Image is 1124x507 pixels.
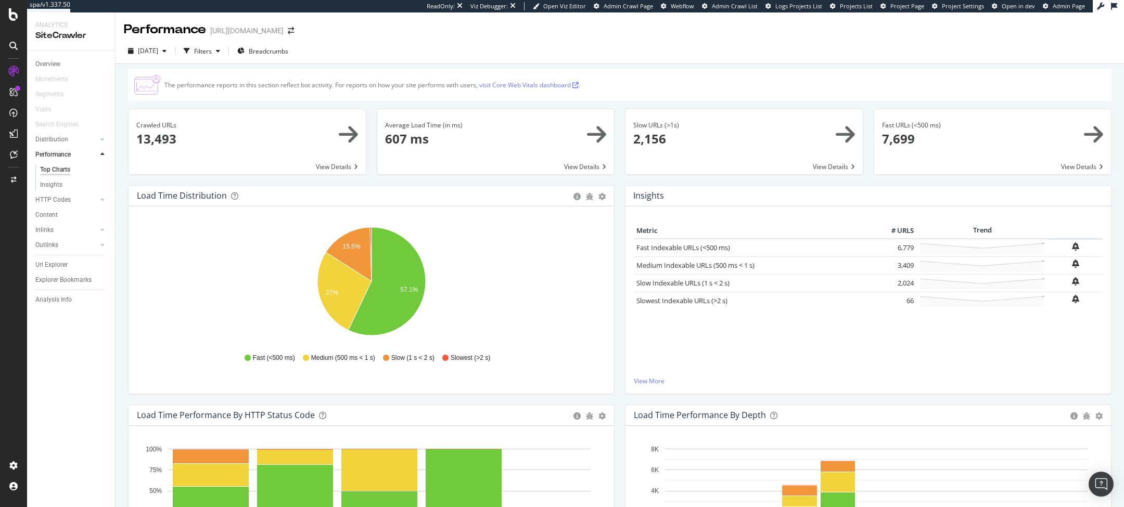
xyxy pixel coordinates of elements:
div: Distribution [35,134,68,145]
a: visit Core Web Vitals dashboard . [479,81,580,89]
div: Viz Debugger: [470,2,508,10]
text: 4K [651,487,659,495]
div: Explorer Bookmarks [35,275,92,285]
a: Outlinks [35,240,97,251]
div: Load Time Performance by HTTP Status Code [137,410,315,420]
a: Project Page [880,2,924,10]
span: Admin Crawl Page [604,2,653,10]
div: Load Time Performance by Depth [634,410,766,420]
a: Insights [40,179,108,190]
button: Filters [180,43,224,59]
span: Project Page [890,2,924,10]
div: circle-info [573,412,581,420]
text: 27% [326,289,338,296]
div: gear [1095,412,1103,420]
a: HTTP Codes [35,194,97,205]
a: Project Settings [932,2,984,10]
a: Distribution [35,134,97,145]
div: gear [598,193,606,200]
div: Content [35,210,58,220]
div: The performance reports in this section reflect bot activity. For reports on how your site perfor... [164,81,580,89]
div: bug [1083,412,1090,420]
div: circle-info [573,193,581,200]
text: 57.1% [400,286,418,293]
div: gear [598,412,606,420]
a: Visits [35,104,61,115]
a: Inlinks [35,225,97,236]
span: 2025 Sep. 23rd [138,46,158,55]
span: Webflow [671,2,694,10]
div: Visits [35,104,51,115]
span: Slowest (>2 s) [451,354,490,362]
div: Insights [40,179,62,190]
div: Search Engines [35,119,79,130]
h4: Insights [633,189,664,203]
div: Inlinks [35,225,54,236]
div: bug [586,193,593,200]
div: Analytics [35,21,107,30]
img: CjTTJyXI.png [134,75,160,95]
svg: A chart. [137,223,606,344]
a: Projects List [830,2,873,10]
a: View More [634,376,1103,385]
text: 50% [149,487,162,495]
a: Medium Indexable URLs (500 ms < 1 s) [636,261,755,270]
span: Logs Projects List [775,2,822,10]
a: Url Explorer [35,259,108,270]
button: Breadcrumbs [233,43,292,59]
a: Admin Page [1043,2,1085,10]
div: Performance [35,149,71,160]
text: 75% [149,466,162,474]
div: Performance [124,21,206,38]
span: Slow (1 s < 2 s) [391,354,435,362]
a: Admin Crawl List [702,2,758,10]
div: bell-plus [1072,295,1079,303]
td: 6,779 [875,239,916,257]
td: 2,024 [875,274,916,292]
div: Top Charts [40,164,70,175]
th: Trend [916,223,1048,239]
span: Open Viz Editor [543,2,586,10]
a: Performance [35,149,97,160]
a: Logs Projects List [765,2,822,10]
a: Analysis Info [35,294,108,305]
td: 66 [875,292,916,309]
a: Open in dev [992,2,1035,10]
div: Open Intercom Messenger [1089,472,1114,497]
div: bug [586,412,593,420]
a: Content [35,210,108,220]
text: 8K [651,446,659,453]
span: Project Settings [942,2,984,10]
span: Breadcrumbs [249,47,288,56]
a: Admin Crawl Page [594,2,653,10]
div: Analysis Info [35,294,72,305]
div: Outlinks [35,240,58,251]
text: 6K [651,466,659,474]
div: Url Explorer [35,259,68,270]
div: Movements [35,74,68,85]
div: [URL][DOMAIN_NAME] [210,25,284,36]
div: bell-plus [1072,259,1079,268]
div: circle-info [1070,412,1078,420]
div: bell-plus [1072,277,1079,285]
span: Projects List [840,2,873,10]
td: 3,409 [875,256,916,274]
a: Open Viz Editor [533,2,586,10]
div: HTTP Codes [35,194,71,205]
div: Segments [35,89,63,100]
div: Filters [194,47,212,56]
div: arrow-right-arrow-left [288,27,294,34]
span: Fast (<500 ms) [253,354,295,362]
div: Overview [35,59,60,70]
text: 100% [146,446,162,453]
button: [DATE] [124,43,171,59]
span: Medium (500 ms < 1 s) [311,354,375,362]
th: Metric [634,223,875,239]
a: Slow Indexable URLs (1 s < 2 s) [636,278,730,288]
a: Explorer Bookmarks [35,275,108,285]
a: Search Engines [35,119,89,130]
div: SiteCrawler [35,30,107,42]
a: Webflow [661,2,694,10]
span: Open in dev [1002,2,1035,10]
